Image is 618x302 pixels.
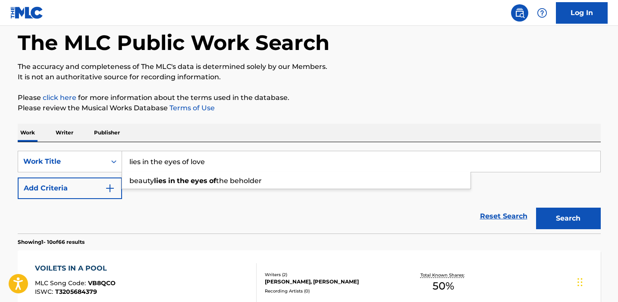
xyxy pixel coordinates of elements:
[18,30,329,56] h1: The MLC Public Work Search
[105,183,115,193] img: 9d2ae6d4665cec9f34b9.svg
[18,93,601,103] p: Please for more information about the terms used in the database.
[43,93,76,102] a: click here
[88,279,116,287] span: VB8QCO
[533,4,551,22] div: Help
[18,72,601,82] p: It is not an authoritative source for recording information.
[18,238,85,246] p: Showing 1 - 10 of 66 results
[537,8,547,18] img: help
[433,278,454,294] span: 50 %
[10,6,44,19] img: MLC Logo
[18,103,601,113] p: Please review the Musical Works Database
[556,2,608,24] a: Log In
[511,4,528,22] a: Public Search
[577,269,583,295] div: Drag
[209,177,216,185] strong: of
[35,279,88,287] span: MLC Song Code :
[265,278,395,286] div: [PERSON_NAME], [PERSON_NAME]
[91,124,122,142] p: Publisher
[265,271,395,278] div: Writers ( 2 )
[575,261,618,302] iframe: Chat Widget
[18,124,38,142] p: Work
[476,207,532,226] a: Reset Search
[168,177,175,185] strong: in
[191,177,207,185] strong: eyes
[129,177,154,185] span: beauty
[18,177,122,199] button: Add Criteria
[35,288,55,296] span: ISWC :
[265,288,395,294] div: Recording Artists ( 0 )
[35,263,116,274] div: VOILETS IN A POOL
[53,124,76,142] p: Writer
[514,8,525,18] img: search
[55,288,97,296] span: T3205684379
[18,62,601,72] p: The accuracy and completeness of The MLC's data is determined solely by our Members.
[23,156,101,167] div: Work Title
[154,177,166,185] strong: lies
[216,177,262,185] span: the beholder
[177,177,189,185] strong: the
[536,208,601,229] button: Search
[420,272,467,278] p: Total Known Shares:
[18,151,601,234] form: Search Form
[168,104,215,112] a: Terms of Use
